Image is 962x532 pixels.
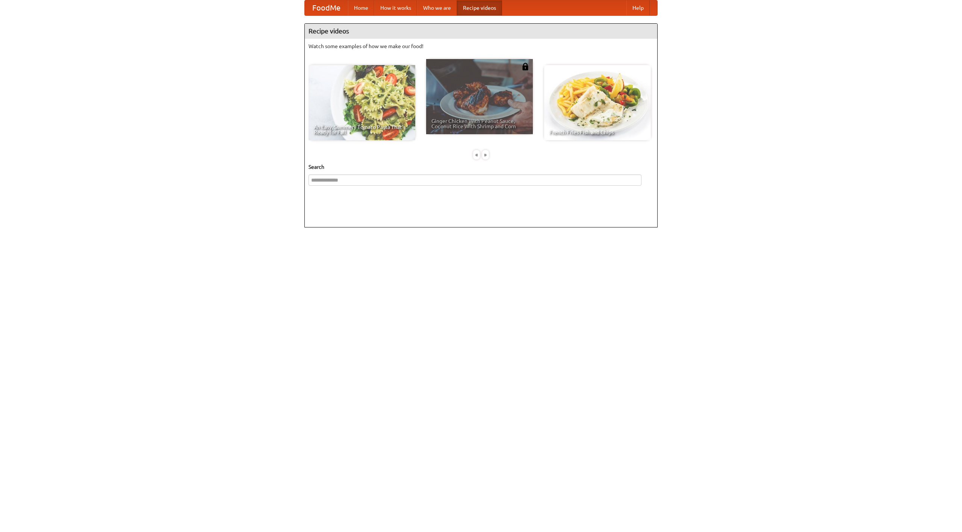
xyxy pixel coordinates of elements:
[348,0,374,15] a: Home
[309,42,653,50] p: Watch some examples of how we make our food!
[314,124,410,135] span: An Easy, Summery Tomato Pasta That's Ready for Fall
[309,65,415,140] a: An Easy, Summery Tomato Pasta That's Ready for Fall
[305,0,348,15] a: FoodMe
[417,0,457,15] a: Who we are
[522,63,529,70] img: 483408.png
[549,130,646,135] span: French Fries Fish and Chips
[473,150,480,159] div: «
[457,0,502,15] a: Recipe videos
[374,0,417,15] a: How it works
[482,150,489,159] div: »
[626,0,650,15] a: Help
[309,163,653,171] h5: Search
[544,65,651,140] a: French Fries Fish and Chips
[305,24,657,39] h4: Recipe videos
